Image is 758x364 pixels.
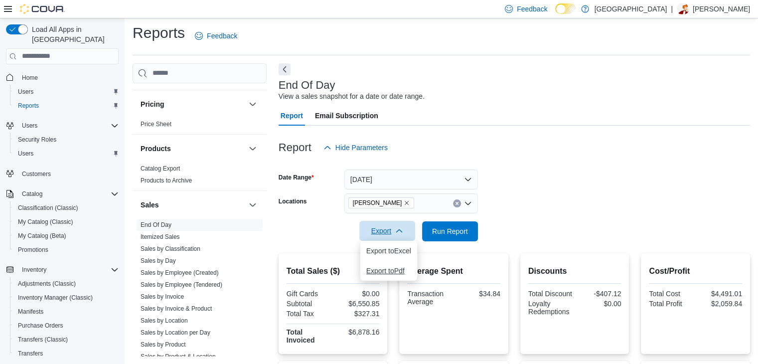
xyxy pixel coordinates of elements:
h3: End Of Day [279,79,335,91]
a: Sales by Classification [141,245,200,252]
span: Security Roles [14,134,119,146]
span: Adjustments (Classic) [18,280,76,288]
span: Users [14,86,119,98]
button: Promotions [10,243,123,257]
button: Customers [2,167,123,181]
span: Catalog [18,188,119,200]
div: Total Cost [649,290,693,298]
a: Reports [14,100,43,112]
a: Feedback [191,26,241,46]
span: Report [281,106,303,126]
a: My Catalog (Classic) [14,216,77,228]
h2: Total Sales ($) [287,265,380,277]
a: Manifests [14,306,47,318]
span: Export to Excel [366,247,411,255]
div: $6,550.85 [335,300,379,308]
span: My Catalog (Beta) [18,232,66,240]
span: Customers [18,168,119,180]
span: My Catalog (Classic) [14,216,119,228]
button: Manifests [10,305,123,319]
span: Purchase Orders [14,320,119,332]
a: Sales by Location [141,317,188,324]
span: Adjustments (Classic) [14,278,119,290]
button: Export toExcel [360,241,417,261]
button: Open list of options [464,199,472,207]
div: Products [133,163,267,190]
button: Security Roles [10,133,123,147]
button: My Catalog (Classic) [10,215,123,229]
a: Home [18,72,42,84]
button: Users [10,147,123,161]
button: Export [359,221,415,241]
a: Sales by Employee (Created) [141,269,219,276]
span: Sales by Employee (Tendered) [141,281,222,289]
span: Sales by Invoice [141,293,184,301]
span: Sales by Location per Day [141,329,210,337]
button: My Catalog (Beta) [10,229,123,243]
span: Manifests [18,308,43,316]
div: $327.31 [335,310,379,318]
a: Catalog Export [141,165,180,172]
span: Classification (Classic) [18,204,78,212]
h3: Products [141,144,171,154]
div: $34.84 [456,290,500,298]
button: Products [247,143,259,155]
label: Date Range [279,174,314,182]
button: Clear input [453,199,461,207]
a: Purchase Orders [14,320,67,332]
span: Catalog Export [141,165,180,173]
input: Dark Mode [555,3,576,14]
div: -$407.12 [577,290,621,298]
button: Classification (Classic) [10,201,123,215]
span: Promotions [18,246,48,254]
span: Aurora Cannabis [348,197,415,208]
h3: Sales [141,200,159,210]
div: Total Profit [649,300,693,308]
div: $0.00 [577,300,621,308]
div: Subtotal [287,300,331,308]
span: Home [22,74,38,82]
span: My Catalog (Classic) [18,218,73,226]
a: Price Sheet [141,121,171,128]
span: Inventory Manager (Classic) [18,294,93,302]
span: Reports [18,102,39,110]
button: Home [2,70,123,85]
a: Sales by Product [141,341,186,348]
div: $0.00 [335,290,379,298]
span: Transfers [18,350,43,358]
div: Gift Cards [287,290,331,298]
div: Total Discount [528,290,573,298]
a: Security Roles [14,134,60,146]
a: Classification (Classic) [14,202,82,214]
button: Adjustments (Classic) [10,277,123,291]
span: Sales by Classification [141,245,200,253]
a: My Catalog (Beta) [14,230,70,242]
span: Inventory Manager (Classic) [14,292,119,304]
a: Users [14,148,37,160]
button: Products [141,144,245,154]
img: Cova [20,4,65,14]
button: Purchase Orders [10,319,123,333]
a: Customers [18,168,55,180]
span: Manifests [14,306,119,318]
span: Security Roles [18,136,56,144]
span: Export [365,221,409,241]
label: Locations [279,197,307,205]
span: Price Sheet [141,120,171,128]
span: Export to Pdf [366,267,411,275]
span: Transfers [14,348,119,360]
p: [PERSON_NAME] [693,3,750,15]
a: End Of Day [141,221,171,228]
button: Reports [10,99,123,113]
span: Feedback [517,4,547,14]
h2: Cost/Profit [649,265,742,277]
a: Users [14,86,37,98]
span: Users [14,148,119,160]
a: Sales by Location per Day [141,329,210,336]
button: Export toPdf [360,261,417,281]
div: $6,878.16 [335,328,379,336]
h2: Average Spent [407,265,500,277]
span: Users [18,88,33,96]
span: [PERSON_NAME] [353,198,402,208]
